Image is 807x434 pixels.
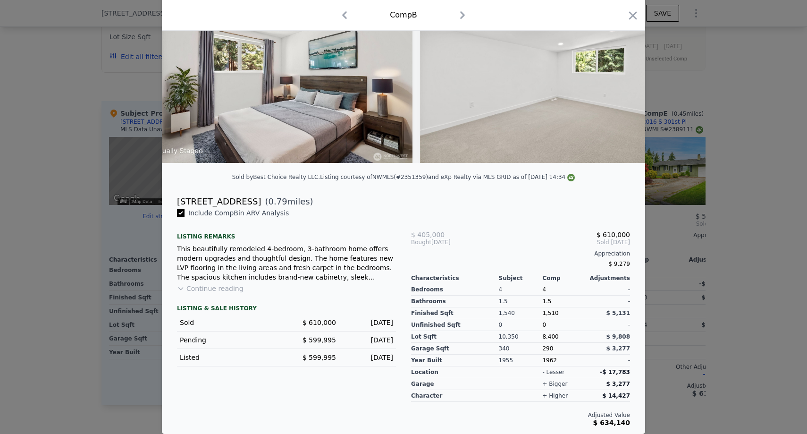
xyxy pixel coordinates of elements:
[567,174,575,181] img: NWMLS Logo
[180,318,279,327] div: Sold
[344,318,393,327] div: [DATE]
[303,319,336,326] span: $ 610,000
[411,366,499,378] div: location
[303,354,336,361] span: $ 599,995
[411,343,499,355] div: Garage Sqft
[499,274,543,282] div: Subject
[602,392,630,399] span: $ 14,427
[344,335,393,345] div: [DATE]
[542,322,546,328] span: 0
[232,174,320,180] div: Sold by Best Choice Realty LLC .
[411,231,445,238] span: $ 405,000
[542,310,558,316] span: 1,510
[542,345,553,352] span: 290
[411,296,499,307] div: Bathrooms
[542,392,568,400] div: + higher
[411,274,499,282] div: Characteristics
[344,353,393,362] div: [DATE]
[542,355,586,366] div: 1962
[586,319,630,331] div: -
[185,209,293,217] span: Include Comp B in ARV Analysis
[411,238,484,246] div: [DATE]
[411,319,499,331] div: Unfinished Sqft
[411,355,499,366] div: Year Built
[499,331,543,343] div: 10,350
[177,305,396,314] div: LISTING & SALE HISTORY
[411,378,499,390] div: garage
[542,380,567,388] div: + bigger
[411,390,499,402] div: character
[606,310,630,316] span: $ 5,131
[411,238,431,246] span: Bought
[499,343,543,355] div: 340
[177,244,396,282] div: This beautifully remodeled 4-bedroom, 3-bathroom home offers modern upgrades and thoughtful desig...
[177,225,396,240] div: Listing remarks
[606,381,630,387] span: $ 3,277
[269,196,287,206] span: 0.79
[608,261,630,267] span: $ 9,279
[390,9,417,21] div: Comp B
[261,195,313,208] span: ( miles)
[411,411,630,419] div: Adjusted Value
[606,333,630,340] span: $ 9,808
[542,333,558,340] span: 8,400
[177,284,244,293] button: Continue reading
[586,296,630,307] div: -
[180,335,279,345] div: Pending
[499,307,543,319] div: 1,540
[542,274,586,282] div: Comp
[600,369,630,375] span: -$ 17,783
[606,345,630,352] span: $ 3,277
[586,274,630,282] div: Adjustments
[593,419,630,426] span: $ 634,140
[411,307,499,319] div: Finished Sqft
[542,286,546,293] span: 4
[303,336,336,344] span: $ 599,995
[597,231,630,238] span: $ 610,000
[411,331,499,343] div: Lot Sqft
[499,296,543,307] div: 1.5
[499,319,543,331] div: 0
[411,284,499,296] div: Bedrooms
[180,353,279,362] div: Listed
[320,174,575,180] div: Listing courtesy of NWMLS (#2351359) and eXp Realty via MLS GRID as of [DATE] 14:34
[499,284,543,296] div: 4
[499,355,543,366] div: 1955
[411,250,630,257] div: Appreciation
[542,368,564,376] div: - lesser
[484,238,630,246] span: Sold [DATE]
[586,355,630,366] div: -
[177,195,261,208] div: [STREET_ADDRESS]
[586,284,630,296] div: -
[542,296,586,307] div: 1.5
